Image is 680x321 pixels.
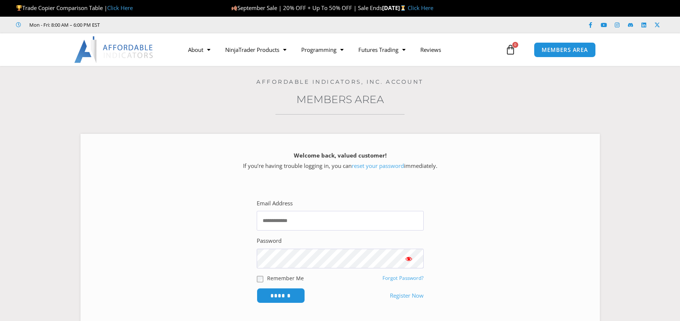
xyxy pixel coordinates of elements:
[256,78,424,85] a: Affordable Indicators, Inc. Account
[181,41,218,58] a: About
[218,41,294,58] a: NinjaTrader Products
[400,5,406,11] img: ⏳
[382,275,424,281] a: Forgot Password?
[27,20,100,29] span: Mon - Fri: 8:00 AM – 6:00 PM EST
[107,4,133,11] a: Click Here
[382,4,408,11] strong: [DATE]
[294,41,351,58] a: Programming
[93,150,587,171] p: If you’re having trouble logging in, you can immediately.
[351,41,413,58] a: Futures Trading
[542,47,588,53] span: MEMBERS AREA
[74,36,154,63] img: LogoAI | Affordable Indicators – NinjaTrader
[494,39,527,60] a: 0
[512,42,518,48] span: 0
[181,41,503,58] nav: Menu
[16,5,22,11] img: 🏆
[257,236,282,246] label: Password
[296,93,384,106] a: Members Area
[267,274,304,282] label: Remember Me
[110,21,221,29] iframe: Customer reviews powered by Trustpilot
[352,162,404,169] a: reset your password
[413,41,449,58] a: Reviews
[16,4,133,11] span: Trade Copier Comparison Table |
[390,291,424,301] a: Register Now
[231,4,382,11] span: September Sale | 20% OFF + Up To 50% OFF | Sale Ends
[257,198,293,209] label: Email Address
[534,42,596,57] a: MEMBERS AREA
[394,249,424,268] button: Show password
[231,5,237,11] img: 🍂
[294,152,387,159] strong: Welcome back, valued customer!
[408,4,433,11] a: Click Here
